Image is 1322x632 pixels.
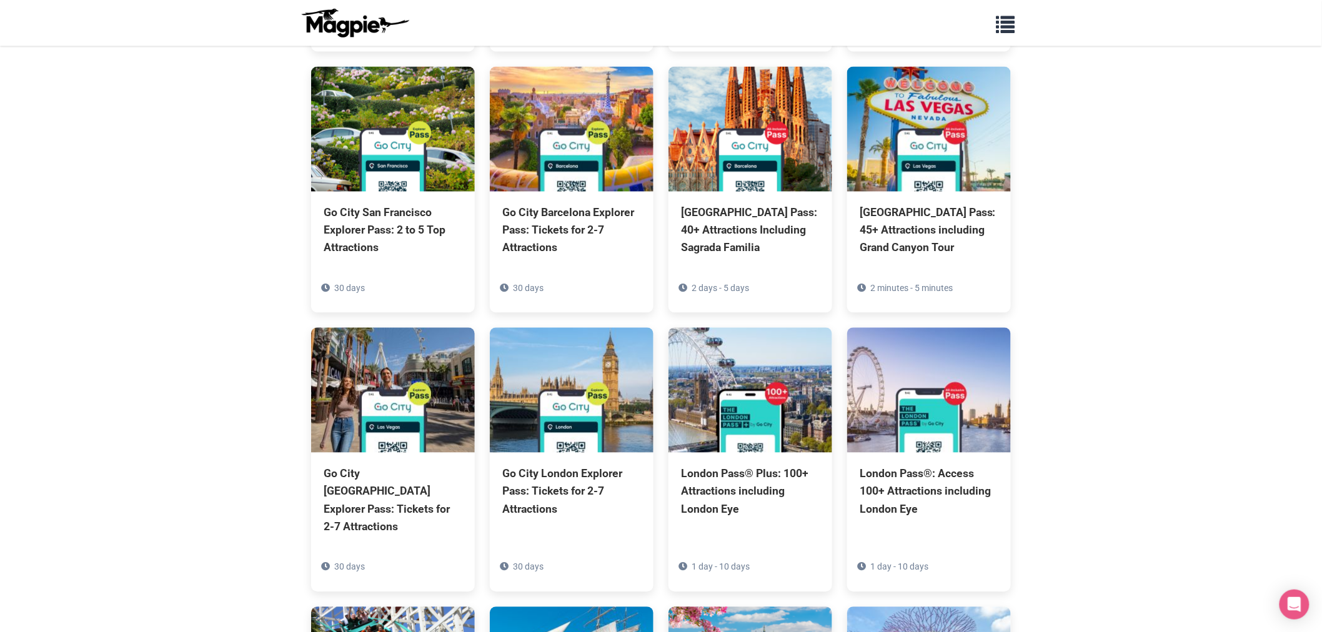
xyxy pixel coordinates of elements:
div: Go City London Explorer Pass: Tickets for 2-7 Attractions [502,465,641,518]
a: London Pass® Plus: 100+ Attractions including London Eye 1 day - 10 days [668,328,832,574]
img: Go City London Explorer Pass: Tickets for 2-7 Attractions [490,328,654,453]
span: 2 days - 5 days [692,284,749,294]
div: Go City Barcelona Explorer Pass: Tickets for 2-7 Attractions [502,204,641,257]
div: Go City [GEOGRAPHIC_DATA] Explorer Pass: Tickets for 2-7 Attractions [324,465,462,536]
span: 1 day - 10 days [692,562,750,572]
a: Go City Barcelona Explorer Pass: Tickets for 2-7 Attractions 30 days [490,67,654,313]
a: Go City San Francisco Explorer Pass: 2 to 5 Top Attractions 30 days [311,67,475,313]
a: London Pass®: Access 100+ Attractions including London Eye 1 day - 10 days [847,328,1011,574]
img: Go City Las Vegas Explorer Pass: Tickets for 2-7 Attractions [311,328,475,453]
a: Go City London Explorer Pass: Tickets for 2-7 Attractions 30 days [490,328,654,574]
img: London Pass® Plus: 100+ Attractions including London Eye [668,328,832,453]
div: [GEOGRAPHIC_DATA] Pass: 40+ Attractions Including Sagrada Familia [681,204,820,257]
img: logo-ab69f6fb50320c5b225c76a69d11143b.png [299,8,411,38]
a: [GEOGRAPHIC_DATA] Pass: 45+ Attractions including Grand Canyon Tour 2 minutes - 5 minutes [847,67,1011,313]
div: Open Intercom Messenger [1280,590,1310,620]
div: London Pass®: Access 100+ Attractions including London Eye [860,465,998,518]
img: Barcelona Pass: 40+ Attractions Including Sagrada Familia [668,67,832,192]
img: Go City San Francisco Explorer Pass: 2 to 5 Top Attractions [311,67,475,192]
span: 1 day - 10 days [870,562,928,572]
span: 30 days [513,284,544,294]
div: London Pass® Plus: 100+ Attractions including London Eye [681,465,820,518]
span: 30 days [513,562,544,572]
img: Las Vegas Pass: 45+ Attractions including Grand Canyon Tour [847,67,1011,192]
span: 2 minutes - 5 minutes [870,284,953,294]
a: [GEOGRAPHIC_DATA] Pass: 40+ Attractions Including Sagrada Familia 2 days - 5 days [668,67,832,313]
a: Go City [GEOGRAPHIC_DATA] Explorer Pass: Tickets for 2-7 Attractions 30 days [311,328,475,592]
img: London Pass®: Access 100+ Attractions including London Eye [847,328,1011,453]
span: 30 days [334,562,365,572]
span: 30 days [334,284,365,294]
div: Go City San Francisco Explorer Pass: 2 to 5 Top Attractions [324,204,462,257]
div: [GEOGRAPHIC_DATA] Pass: 45+ Attractions including Grand Canyon Tour [860,204,998,257]
img: Go City Barcelona Explorer Pass: Tickets for 2-7 Attractions [490,67,654,192]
